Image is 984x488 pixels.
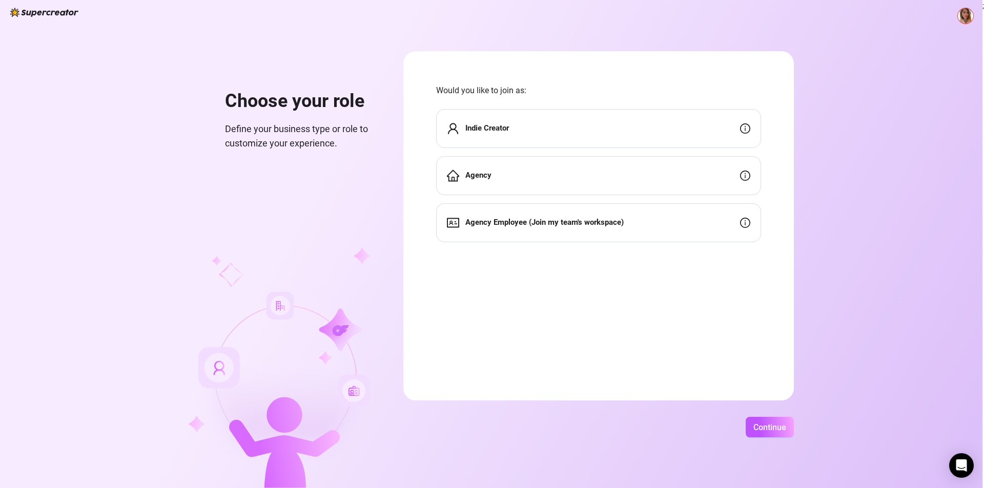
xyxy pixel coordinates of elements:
[949,453,974,478] div: Open Intercom Messenger
[753,422,786,432] span: Continue
[740,123,750,134] span: info-circle
[225,90,379,113] h1: Choose your role
[447,217,459,229] span: idcard
[740,218,750,228] span: info-circle
[465,171,491,180] strong: Agency
[10,8,78,17] img: logo
[465,218,624,227] strong: Agency Employee (Join my team's workspace)
[436,84,761,97] span: Would you like to join as:
[447,122,459,135] span: user
[740,171,750,181] span: info-circle
[958,8,973,24] img: ACg8ocLN9jrWeWx-uIRCkTfpHit19_DVKBmGKYFuTUMKvaA5JVgE5Pw=s96-c
[225,122,379,151] span: Define your business type or role to customize your experience.
[746,417,794,437] button: Continue
[447,169,459,182] span: home
[465,123,509,133] strong: Indie Creator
